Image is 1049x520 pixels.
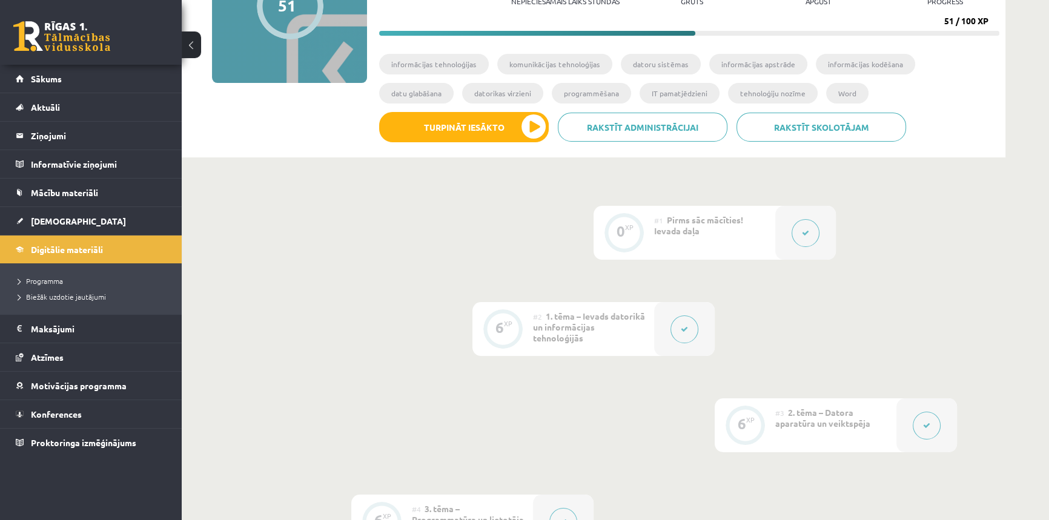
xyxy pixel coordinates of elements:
a: Rīgas 1. Tālmācības vidusskola [13,21,110,51]
legend: Ziņojumi [31,122,167,150]
legend: Maksājumi [31,315,167,343]
button: Turpināt iesākto [379,112,549,142]
span: Atzīmes [31,352,64,363]
div: 6 [495,322,504,333]
li: informācijas kodēšana [816,54,915,74]
span: #3 [775,408,784,418]
span: [DEMOGRAPHIC_DATA] [31,216,126,226]
div: XP [625,224,634,231]
li: informācijas tehnoloģijas [379,54,489,74]
a: Rakstīt administrācijai [558,113,727,142]
a: Konferences [16,400,167,428]
li: IT pamatjēdzieni [640,83,720,104]
a: Sākums [16,65,167,93]
span: #4 [412,504,421,514]
span: Motivācijas programma [31,380,127,391]
span: Pirms sāc mācīties! Ievada daļa [654,214,743,236]
div: 0 [617,226,625,237]
span: #1 [654,216,663,225]
div: XP [746,416,755,423]
a: Rakstīt skolotājam [736,113,906,142]
li: tehnoloģiju nozīme [728,83,818,104]
a: Atzīmes [16,343,167,371]
a: Motivācijas programma [16,372,167,400]
li: programmēšana [552,83,631,104]
span: Programma [18,276,63,286]
div: XP [383,513,391,519]
span: Proktoringa izmēģinājums [31,437,136,448]
a: Maksājumi [16,315,167,343]
div: XP [504,320,512,327]
li: informācijas apstrāde [709,54,807,74]
li: Word [826,83,869,104]
span: Konferences [31,409,82,420]
span: Aktuāli [31,102,60,113]
span: 2. tēma – Datora aparatūra un veiktspēja [775,407,870,429]
span: Mācību materiāli [31,187,98,198]
li: datoru sistēmas [621,54,701,74]
li: datorikas virzieni [462,83,543,104]
span: Digitālie materiāli [31,244,103,255]
li: datu glabāšana [379,83,454,104]
a: [DEMOGRAPHIC_DATA] [16,207,167,235]
a: Aktuāli [16,93,167,121]
div: 6 [738,418,746,429]
span: Biežāk uzdotie jautājumi [18,292,106,301]
a: Biežāk uzdotie jautājumi [18,291,170,302]
span: #2 [533,312,542,321]
a: Proktoringa izmēģinājums [16,429,167,456]
legend: Informatīvie ziņojumi [31,150,167,178]
span: 1. tēma – Ievads datorikā un informācijas tehnoloģijās [533,311,645,343]
li: komunikācijas tehnoloģijas [497,54,612,74]
a: Programma [18,275,170,286]
a: Digitālie materiāli [16,235,167,263]
a: Ziņojumi [16,122,167,150]
a: Informatīvie ziņojumi [16,150,167,178]
span: Sākums [31,73,62,84]
a: Mācību materiāli [16,179,167,206]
